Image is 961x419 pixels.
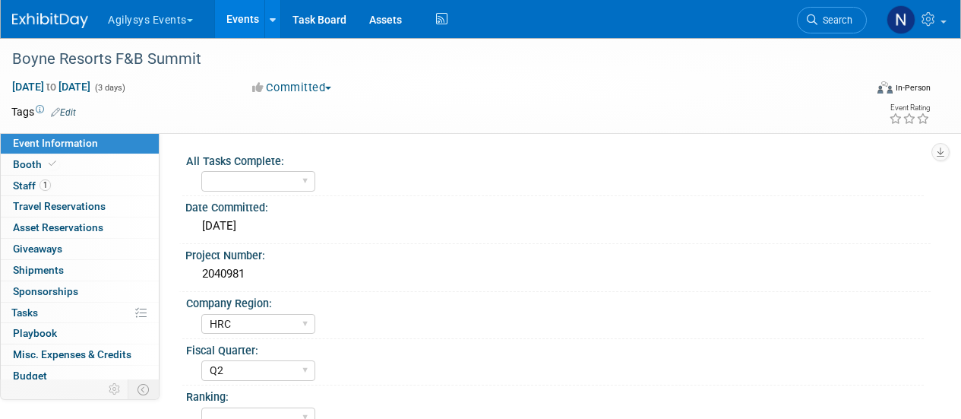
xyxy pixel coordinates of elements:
span: Booth [13,158,59,170]
span: [DATE] [DATE] [11,80,91,94]
a: Playbook [1,323,159,344]
td: Tags [11,104,76,119]
div: Event Rating [889,104,930,112]
a: Edit [51,107,76,118]
div: All Tasks Complete: [186,150,924,169]
a: Sponsorships [1,281,159,302]
span: to [44,81,58,93]
a: Giveaways [1,239,159,259]
span: Search [817,14,852,26]
div: Event Format [796,79,931,102]
div: Date Committed: [185,196,931,215]
a: Shipments [1,260,159,281]
a: Event Information [1,133,159,154]
a: Booth [1,154,159,175]
span: Sponsorships [13,285,78,297]
td: Personalize Event Tab Strip [102,379,128,399]
div: Ranking: [186,386,924,405]
img: Format-Inperson.png [877,81,893,94]
a: Staff1 [1,176,159,196]
div: Project Number: [185,244,931,263]
a: Misc. Expenses & Credits [1,344,159,365]
div: 2040981 [197,262,919,286]
img: Natalie Morin [887,5,915,34]
a: Budget [1,366,159,386]
span: 1 [40,179,51,191]
i: Booth reservation complete [49,160,56,168]
img: ExhibitDay [12,13,88,28]
span: Tasks [11,306,38,319]
span: Staff [13,179,51,192]
span: Asset Reservations [13,221,103,233]
span: Giveaways [13,243,62,255]
a: Travel Reservations [1,196,159,217]
a: Search [797,7,867,33]
div: Company Region: [186,292,924,311]
span: Travel Reservations [13,200,106,212]
div: [DATE] [197,214,919,238]
span: Playbook [13,327,57,339]
span: Shipments [13,264,64,276]
a: Tasks [1,303,159,323]
div: Boyne Resorts F&B Summit [7,46,852,73]
button: Committed [247,80,337,96]
span: Event Information [13,137,98,149]
span: Misc. Expenses & Credits [13,348,131,360]
span: (3 days) [93,83,125,93]
td: Toggle Event Tabs [128,379,160,399]
a: Asset Reservations [1,217,159,238]
span: Budget [13,370,47,382]
div: In-Person [895,82,931,94]
div: Fiscal Quarter: [186,339,924,358]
